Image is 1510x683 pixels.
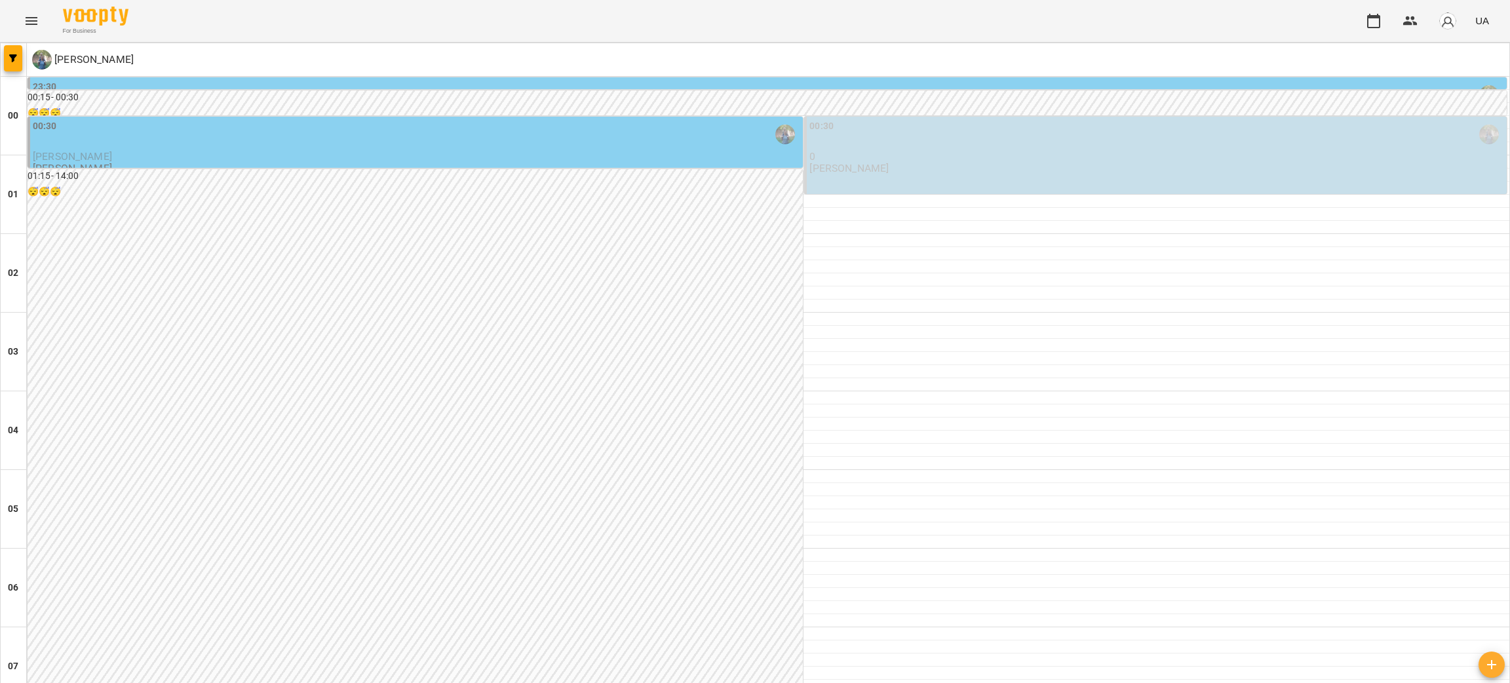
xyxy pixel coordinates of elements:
label: 23:30 [33,80,57,94]
button: Створити урок [1479,652,1505,678]
img: Оладько Марія [1479,125,1499,144]
h6: 03 [8,345,18,359]
img: Оладько Марія [775,125,795,144]
h6: 06 [8,581,18,595]
p: [PERSON_NAME] [52,52,134,68]
h6: 00:15 - 00:30 [28,90,1507,105]
label: 00:30 [809,119,834,134]
h6: 01:15 - 14:00 [28,169,803,184]
p: 0 [809,151,1504,162]
h6: 05 [8,502,18,517]
h6: 01 [8,187,18,202]
h6: 00 [8,109,18,123]
img: Voopty Logo [63,7,128,26]
span: For Business [63,27,128,35]
img: Оладько Марія [1479,85,1499,105]
span: UA [1475,14,1489,28]
p: [PERSON_NAME] [809,163,889,174]
img: avatar_s.png [1439,12,1457,30]
label: 00:30 [33,119,57,134]
button: UA [1470,9,1494,33]
p: [PERSON_NAME] [33,163,112,174]
h6: 😴😴😴 [28,185,803,199]
img: О [32,50,52,69]
h6: 04 [8,423,18,438]
a: О [PERSON_NAME] [32,50,134,69]
button: Menu [16,5,47,37]
span: [PERSON_NAME] [33,150,112,163]
h6: 07 [8,659,18,674]
h6: 02 [8,266,18,281]
h6: 😴😴😴 [28,106,1507,121]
